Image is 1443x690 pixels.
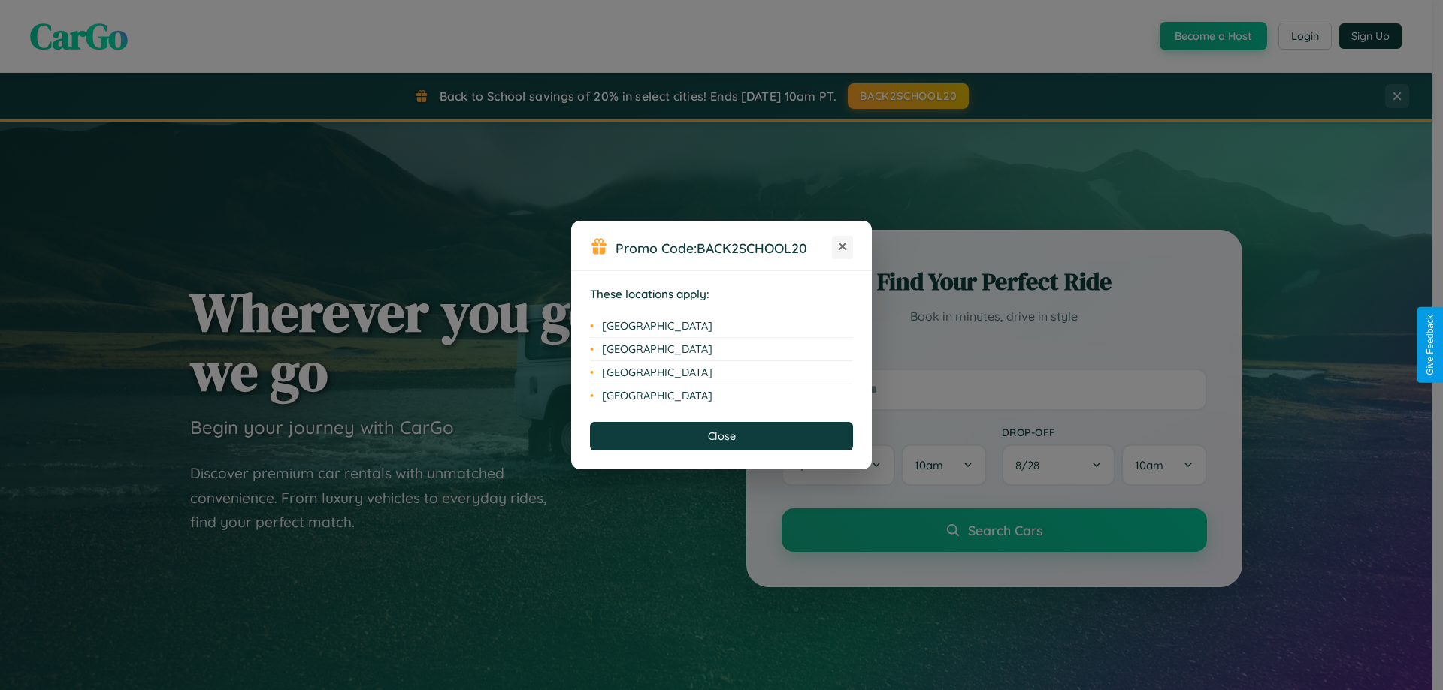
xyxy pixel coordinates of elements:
button: Close [590,422,853,450]
li: [GEOGRAPHIC_DATA] [590,315,853,338]
b: BACK2SCHOOL20 [697,240,807,256]
li: [GEOGRAPHIC_DATA] [590,361,853,384]
div: Give Feedback [1425,315,1435,375]
li: [GEOGRAPHIC_DATA] [590,338,853,361]
li: [GEOGRAPHIC_DATA] [590,384,853,407]
h3: Promo Code: [616,240,832,256]
strong: These locations apply: [590,287,709,301]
